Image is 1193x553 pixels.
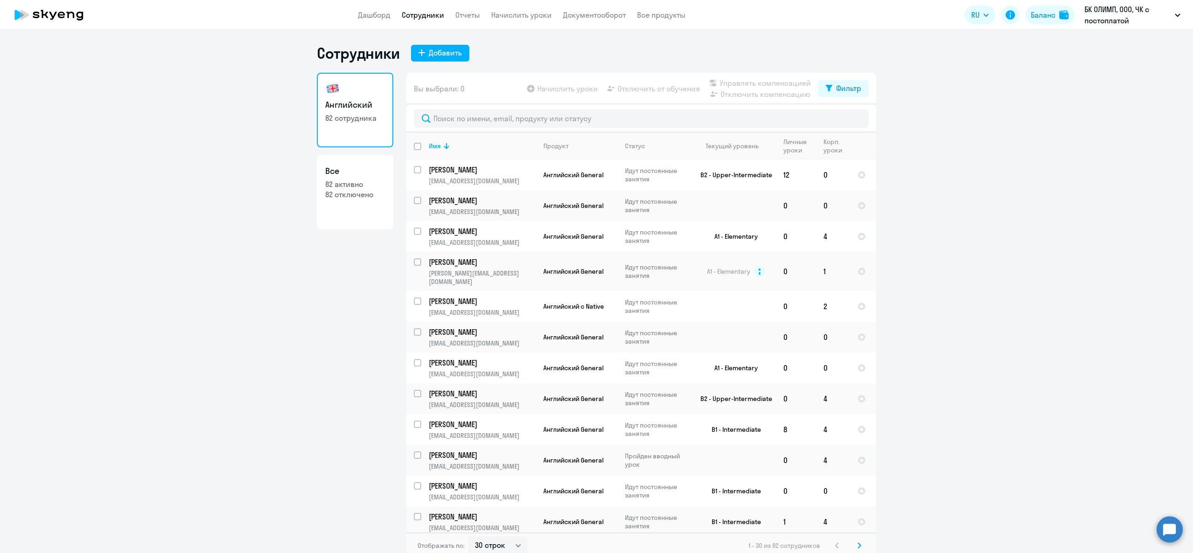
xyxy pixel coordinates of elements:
h1: Сотрудники [317,44,400,62]
div: Текущий уровень [706,142,759,150]
p: [PERSON_NAME] [429,450,534,460]
p: Идут постоянные занятия [625,421,689,438]
div: Личные уроки [783,138,809,154]
p: Идут постоянные занятия [625,329,689,346]
a: [PERSON_NAME] [429,296,535,306]
p: [EMAIL_ADDRESS][DOMAIN_NAME] [429,524,535,532]
p: Идут постоянные занятия [625,359,689,376]
span: Отображать по: [418,541,465,550]
span: Английский General [543,425,603,434]
a: Дашборд [358,10,391,20]
a: Отчеты [455,10,480,20]
p: [EMAIL_ADDRESS][DOMAIN_NAME] [429,308,535,317]
a: Все82 активно82 отключено [317,155,393,229]
td: 0 [776,291,816,322]
p: Пройден вводный урок [625,452,689,469]
a: Начислить уроки [491,10,552,20]
p: Идут постоянные занятия [625,228,689,245]
a: [PERSON_NAME] [429,358,535,368]
p: Идут постоянные занятия [625,483,689,499]
a: [PERSON_NAME] [429,226,535,236]
button: БК ОЛИМП, ООО, ЧК с постоплатой [1080,4,1185,26]
td: 0 [816,322,850,353]
div: Добавить [429,47,462,58]
p: [EMAIL_ADDRESS][DOMAIN_NAME] [429,207,535,216]
td: 1 [776,506,816,537]
div: Баланс [1031,9,1056,21]
p: [PERSON_NAME] [429,257,534,267]
p: [PERSON_NAME] [429,512,534,522]
td: 12 [776,159,816,190]
input: Поиск по имени, email, продукту или статусу [414,109,869,128]
span: Вы выбрали: 0 [414,83,465,94]
p: [EMAIL_ADDRESS][DOMAIN_NAME] [429,370,535,378]
td: 0 [816,159,850,190]
p: [PERSON_NAME] [429,419,534,429]
p: 82 сотрудника [325,113,385,123]
td: B1 - Intermediate [689,476,776,506]
td: A1 - Elementary [689,353,776,383]
a: [PERSON_NAME] [429,481,535,491]
a: Все продукты [637,10,686,20]
div: Статус [625,142,645,150]
span: Английский с Native [543,302,604,311]
td: B2 - Upper-Intermediate [689,159,776,190]
button: RU [965,6,995,24]
span: Английский General [543,518,603,526]
td: 0 [776,445,816,476]
span: Английский General [543,267,603,276]
p: 82 активно [325,179,385,189]
p: [PERSON_NAME] [429,358,534,368]
p: 82 отключено [325,189,385,200]
p: [PERSON_NAME][EMAIL_ADDRESS][DOMAIN_NAME] [429,269,535,286]
a: [PERSON_NAME] [429,512,535,522]
p: Идут постоянные занятия [625,166,689,183]
a: [PERSON_NAME] [429,450,535,460]
button: Балансbalance [1025,6,1074,24]
a: [PERSON_NAME] [429,327,535,337]
p: [EMAIL_ADDRESS][DOMAIN_NAME] [429,462,535,470]
td: A1 - Elementary [689,221,776,252]
p: [EMAIL_ADDRESS][DOMAIN_NAME] [429,339,535,347]
button: Добавить [411,45,469,62]
td: 2 [816,291,850,322]
div: Статус [625,142,689,150]
a: [PERSON_NAME] [429,165,535,175]
span: 1 - 30 из 82 сотрудников [748,541,820,550]
p: [PERSON_NAME] [429,165,534,175]
span: Английский General [543,456,603,464]
p: [EMAIL_ADDRESS][DOMAIN_NAME] [429,431,535,440]
td: 0 [776,190,816,221]
td: B2 - Upper-Intermediate [689,383,776,414]
div: Имя [429,142,535,150]
img: english [325,81,340,96]
a: Английский82 сотрудника [317,73,393,147]
a: [PERSON_NAME] [429,257,535,267]
span: Английский General [543,333,603,341]
span: A1 - Elementary [707,267,750,276]
p: [EMAIL_ADDRESS][DOMAIN_NAME] [429,401,535,409]
td: 0 [776,322,816,353]
p: [EMAIL_ADDRESS][DOMAIN_NAME] [429,238,535,247]
p: [EMAIL_ADDRESS][DOMAIN_NAME] [429,493,535,501]
td: 0 [776,252,816,291]
h3: Английский [325,99,385,111]
img: balance [1059,10,1069,20]
td: 4 [816,383,850,414]
span: Английский General [543,232,603,241]
a: Сотрудники [402,10,444,20]
span: Английский General [543,487,603,495]
h3: Все [325,165,385,177]
span: Английский General [543,171,603,179]
div: Имя [429,142,441,150]
td: B1 - Intermediate [689,414,776,445]
button: Фильтр [818,80,869,97]
td: B1 - Intermediate [689,506,776,537]
span: Английский General [543,364,603,372]
p: [PERSON_NAME] [429,388,534,399]
td: 0 [776,476,816,506]
td: 0 [816,353,850,383]
td: 1 [816,252,850,291]
p: Идут постоянные занятия [625,197,689,214]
